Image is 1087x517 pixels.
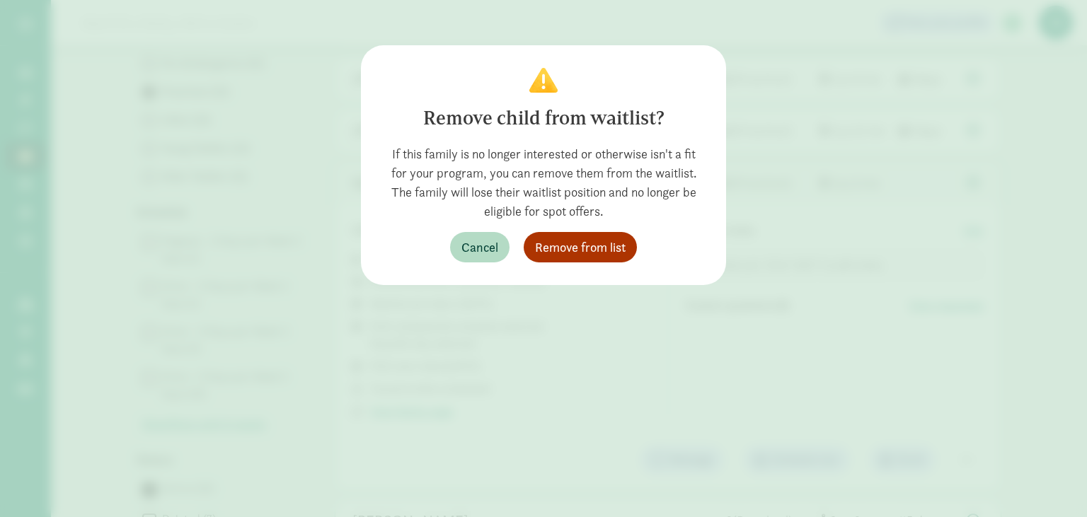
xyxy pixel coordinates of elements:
button: Remove from list [524,232,637,262]
button: Cancel [450,232,510,262]
img: Confirm [529,68,558,93]
iframe: Chat Widget [1016,449,1087,517]
div: If this family is no longer interested or otherwise isn't a fit for your program, you can remove ... [384,144,703,221]
span: Cancel [461,238,498,257]
span: Remove from list [535,238,626,257]
div: Remove child from waitlist? [384,104,703,133]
